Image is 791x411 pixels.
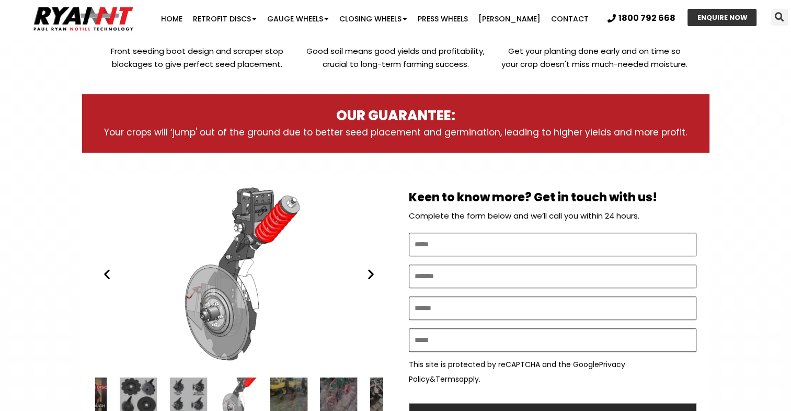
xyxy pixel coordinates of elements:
[95,184,383,364] div: Slides
[95,184,383,364] div: Ryan NT (RFM NT) Double Disc on on Ryan Tyne Cultivator Tine. no till cropping
[607,14,675,22] a: 1800 792 668
[435,374,459,384] a: Terms
[153,8,596,29] nav: Menu
[409,209,696,223] p: Complete the form below and we’ll call you within 24 hours.
[409,192,696,203] h2: Keen to know more? Get in touch with us!
[546,8,594,29] a: Contact
[618,14,675,22] span: 1800 792 668
[95,184,383,364] div: 7 / 34
[103,107,689,125] h3: OUR GUARANTEE:
[409,357,696,386] p: This site is protected by reCAPTCHA and the Google & apply.
[188,8,262,29] a: Retrofit Discs
[103,44,291,71] p: Front seeding boot design and scraper stop blockages to give perfect seed placement.
[334,8,412,29] a: Closing Wheels
[31,3,136,35] img: Ryan NT logo
[302,44,490,71] p: Good soil means good yields and profitability, crucial to long-term farming success.
[364,268,377,281] div: Next slide
[771,9,788,26] div: Search
[500,44,689,71] p: Get your planting done early and on time so your crop doesn't miss much-needed moisture.
[687,9,756,26] a: ENQUIRE NOW
[697,14,747,21] span: ENQUIRE NOW
[156,8,188,29] a: Home
[473,8,546,29] a: [PERSON_NAME]
[262,8,334,29] a: Gauge Wheels
[104,126,687,139] span: Your crops will ‘jump' out of the ground due to better seed placement and germination, leading to...
[412,8,473,29] a: Press Wheels
[100,268,113,281] div: Previous slide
